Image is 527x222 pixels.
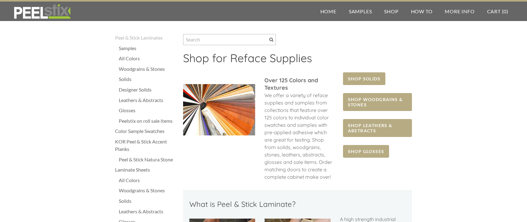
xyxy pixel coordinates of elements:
a: Cart (0) [481,2,515,21]
a: Shop [378,2,405,21]
a: Woodgrains & Stones [119,187,177,194]
a: Peel & Stick Natura Stone [119,156,177,163]
a: All Colors [119,177,177,184]
a: SHOP WOODGRAINS & STONES [343,93,412,111]
font: ​Over 125 Colors and Textures [264,77,318,91]
a: Solids [119,197,177,205]
a: Samples [119,45,177,52]
a: Peelstix on roll sale Items [119,117,177,125]
img: Picture [183,84,255,135]
a: SHOP GLOSSES [343,145,389,158]
a: SHOP SOLIDS [343,72,385,85]
a: Home [314,2,343,21]
a: More Info [439,2,481,21]
a: SHOP LEATHERS & ABSTRACTS [343,119,412,137]
a: Peel & Stick Laminates [115,34,177,41]
a: All Colors [119,55,177,62]
a: KOR Peel & Stick Accent Planks [115,138,177,153]
img: REFACE SUPPLIES [12,4,72,19]
a: Leathers & Abstracts [119,208,177,215]
span: 0 [503,8,507,14]
a: Woodgrains & Stones [119,65,177,73]
a: Samples [343,2,378,21]
font: What is Peel & Stick Laminate? [189,199,296,209]
a: Solids [119,75,177,83]
a: Laminate Sheets [115,166,177,173]
span: We offer a variety of reface supplies and samples from collections that feature over 125 colors t... [264,92,332,180]
a: Color Sample Swatches [115,127,177,135]
span: Search [269,38,273,42]
a: Glosses [119,107,177,114]
a: Designer Solids [119,86,177,93]
a: Leathers & Abstracts [119,96,177,104]
h2: ​Shop for Reface Supplies [183,51,412,69]
input: Search [183,34,276,45]
a: How To [405,2,439,21]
